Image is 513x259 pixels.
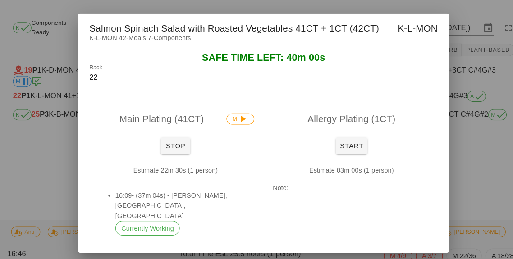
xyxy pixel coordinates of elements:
label: Rack [87,63,99,69]
span: Stop [160,138,182,145]
button: Start [327,134,357,150]
span: SAFE TIME LEFT: 40m 00s [197,50,316,61]
span: Currently Working [118,215,169,229]
div: Main Plating (41CT) [87,101,255,130]
span: M [226,111,242,121]
span: Start [330,138,354,145]
span: K-L-MON [387,20,426,35]
div: Allergy Plating (1CT) [258,101,426,130]
button: Stop [156,134,185,150]
div: K-L-MON 42-Meals 7-Components [76,32,437,51]
div: Salmon Spinach Salad with Roasted Vegetables 41CT + 1CT (42CT) [76,13,437,39]
p: Note: [266,178,419,188]
p: Estimate 22m 30s (1 person) [94,161,247,171]
li: 16:09- (37m 04s) - [PERSON_NAME], [GEOGRAPHIC_DATA], [GEOGRAPHIC_DATA] [112,185,240,229]
p: Estimate 03m 00s (1 person) [266,161,419,171]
